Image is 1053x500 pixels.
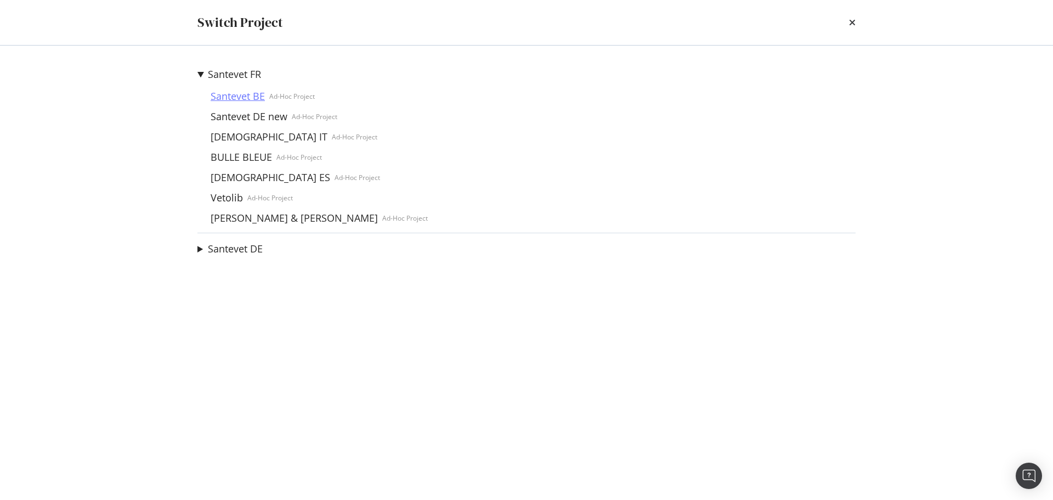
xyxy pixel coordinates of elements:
[208,243,263,255] a: Santevet DE
[206,151,276,163] a: BULLE BLEUE
[1016,463,1042,489] div: Open Intercom Messenger
[206,131,332,143] a: [DEMOGRAPHIC_DATA] IT
[197,68,428,82] summary: Santevet FR
[206,192,247,204] a: Vetolib
[276,153,322,162] div: Ad-Hoc Project
[206,212,382,224] a: [PERSON_NAME] & [PERSON_NAME]
[206,91,269,102] a: Santevet BE
[332,132,377,142] div: Ad-Hoc Project
[197,13,283,32] div: Switch Project
[206,111,292,122] a: Santevet DE new
[197,242,263,256] summary: Santevet DE
[208,69,261,80] a: Santevet FR
[292,112,337,121] div: Ad-Hoc Project
[335,173,380,182] div: Ad-Hoc Project
[849,13,856,32] div: times
[382,214,428,223] div: Ad-Hoc Project
[206,172,335,183] a: [DEMOGRAPHIC_DATA] ES
[247,193,293,203] div: Ad-Hoc Project
[269,92,315,101] div: Ad-Hoc Project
